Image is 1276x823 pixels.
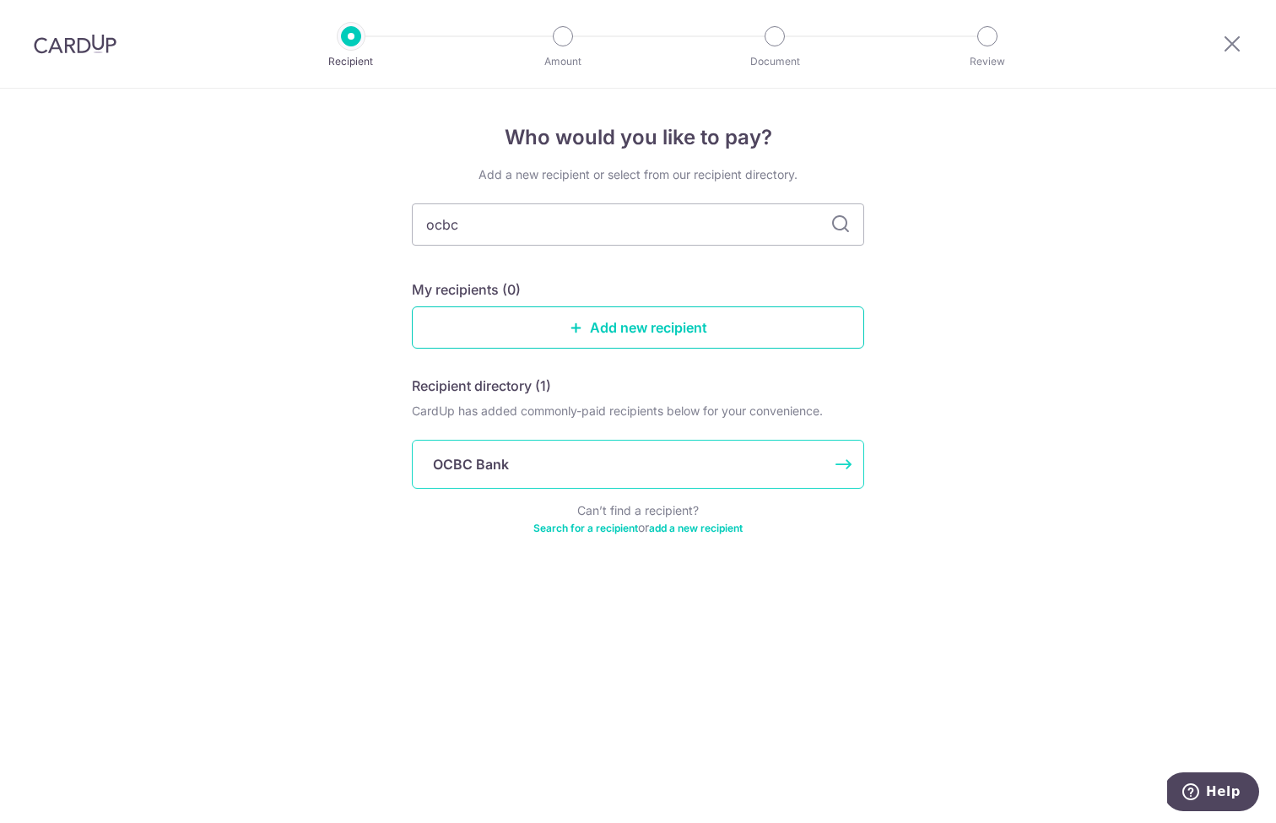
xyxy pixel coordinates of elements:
[412,502,864,536] div: Can’t find a recipient? or
[412,166,864,183] div: Add a new recipient or select from our recipient directory.
[433,454,509,474] p: OCBC Bank
[412,306,864,349] a: Add new recipient
[412,403,864,420] div: CardUp has added commonly-paid recipients below for your convenience.
[1167,772,1259,815] iframe: Opens a widget where you can find more information
[649,522,743,534] a: add a new recipient
[412,279,521,300] h5: My recipients (0)
[925,53,1050,70] p: Review
[289,53,414,70] p: Recipient
[34,34,116,54] img: CardUp
[712,53,837,70] p: Document
[412,376,551,396] h5: Recipient directory (1)
[412,122,864,153] h4: Who would you like to pay?
[533,522,638,534] a: Search for a recipient
[412,203,864,246] input: Search for any recipient here
[500,53,625,70] p: Amount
